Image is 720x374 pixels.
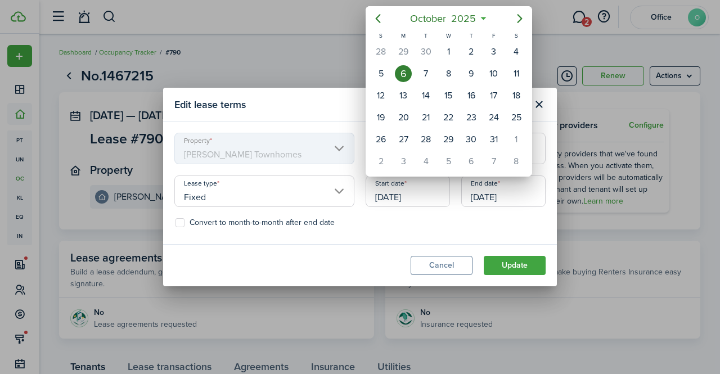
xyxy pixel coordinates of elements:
span: October [408,8,449,29]
div: Saturday, October 25, 2025 [508,109,525,126]
div: Thursday, October 16, 2025 [463,87,480,104]
div: Sunday, November 2, 2025 [372,153,389,170]
div: Wednesday, November 5, 2025 [440,153,457,170]
span: 2025 [449,8,479,29]
div: Monday, November 3, 2025 [395,153,412,170]
div: Tuesday, October 14, 2025 [417,87,434,104]
div: Wednesday, October 29, 2025 [440,131,457,148]
div: Monday, September 29, 2025 [395,43,412,60]
div: T [415,31,437,40]
div: Wednesday, October 15, 2025 [440,87,457,104]
mbsc-button: October2025 [403,8,483,29]
div: Saturday, October 4, 2025 [508,43,525,60]
div: Tuesday, September 30, 2025 [417,43,434,60]
div: Monday, October 13, 2025 [395,87,412,104]
div: T [460,31,483,40]
div: Friday, October 3, 2025 [485,43,502,60]
div: Saturday, November 1, 2025 [508,131,525,148]
div: Friday, October 31, 2025 [485,131,502,148]
div: Sunday, September 28, 2025 [372,43,389,60]
div: Saturday, November 8, 2025 [508,153,525,170]
mbsc-button: Next page [508,7,531,30]
div: Friday, November 7, 2025 [485,153,502,170]
div: Friday, October 24, 2025 [485,109,502,126]
mbsc-button: Previous page [367,7,389,30]
div: Monday, October 27, 2025 [395,131,412,148]
div: Thursday, October 30, 2025 [463,131,480,148]
div: S [370,31,392,40]
div: Thursday, November 6, 2025 [463,153,480,170]
div: M [392,31,415,40]
div: F [483,31,505,40]
div: Sunday, October 19, 2025 [372,109,389,126]
div: Tuesday, November 4, 2025 [417,153,434,170]
div: Tuesday, October 7, 2025 [417,65,434,82]
div: Monday, October 20, 2025 [395,109,412,126]
div: Wednesday, October 1, 2025 [440,43,457,60]
div: Sunday, October 5, 2025 [372,65,389,82]
div: Thursday, October 9, 2025 [463,65,480,82]
div: Tuesday, October 21, 2025 [417,109,434,126]
div: Tuesday, October 28, 2025 [417,131,434,148]
div: Thursday, October 23, 2025 [463,109,480,126]
div: Sunday, October 12, 2025 [372,87,389,104]
div: Thursday, October 2, 2025 [463,43,480,60]
div: W [437,31,460,40]
div: Monday, October 6, 2025 [395,65,412,82]
div: S [505,31,528,40]
div: Saturday, October 18, 2025 [508,87,525,104]
div: Friday, October 17, 2025 [485,87,502,104]
div: Sunday, October 26, 2025 [372,131,389,148]
div: Wednesday, October 8, 2025 [440,65,457,82]
div: Saturday, October 11, 2025 [508,65,525,82]
div: Friday, October 10, 2025 [485,65,502,82]
div: Wednesday, October 22, 2025 [440,109,457,126]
